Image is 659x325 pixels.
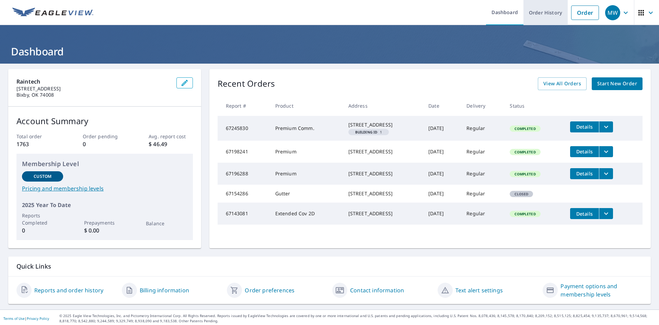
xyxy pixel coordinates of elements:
[218,116,270,141] td: 67245830
[218,185,270,203] td: 67154286
[455,286,503,294] a: Text alert settings
[343,96,423,116] th: Address
[355,130,378,134] em: Building ID
[560,282,643,299] a: Payment options and membership levels
[423,203,461,225] td: [DATE]
[510,126,540,131] span: Completed
[270,96,343,116] th: Product
[270,203,343,225] td: Extended Cov 2D
[599,146,613,157] button: filesDropdownBtn-67198241
[592,77,643,90] a: Start New Order
[348,170,417,177] div: [STREET_ADDRESS]
[16,92,171,98] p: Bixby, OK 74008
[149,140,193,148] p: $ 46.49
[218,203,270,225] td: 67143081
[574,148,595,155] span: Details
[22,212,63,226] p: Reports Completed
[461,163,504,185] td: Regular
[16,133,60,140] p: Total order
[84,226,125,235] p: $ 0.00
[574,210,595,217] span: Details
[146,220,187,227] p: Balance
[423,141,461,163] td: [DATE]
[543,79,581,88] span: View All Orders
[16,262,643,271] p: Quick Links
[218,96,270,116] th: Report #
[348,190,417,197] div: [STREET_ADDRESS]
[34,173,51,180] p: Custom
[270,141,343,163] td: Premium
[571,6,599,20] a: Order
[461,185,504,203] td: Regular
[423,163,461,185] td: [DATE]
[538,77,587,90] a: View All Orders
[461,203,504,225] td: Regular
[84,219,125,226] p: Prepayments
[461,116,504,141] td: Regular
[351,130,386,134] span: 1
[22,201,187,209] p: 2025 Year To Date
[574,170,595,177] span: Details
[16,86,171,92] p: [STREET_ADDRESS]
[12,8,93,18] img: EV Logo
[348,148,417,155] div: [STREET_ADDRESS]
[22,184,187,193] a: Pricing and membership levels
[510,192,532,196] span: Closed
[83,133,127,140] p: Order pending
[570,208,599,219] button: detailsBtn-67143081
[16,77,171,86] p: Raintech
[149,133,193,140] p: Avg. report cost
[510,150,540,154] span: Completed
[218,141,270,163] td: 67198241
[461,141,504,163] td: Regular
[59,313,656,324] p: © 2025 Eagle View Technologies, Inc. and Pictometry International Corp. All Rights Reserved. Repo...
[22,159,187,169] p: Membership Level
[504,96,565,116] th: Status
[348,121,417,128] div: [STREET_ADDRESS]
[22,226,63,235] p: 0
[270,185,343,203] td: Gutter
[350,286,404,294] a: Contact information
[218,163,270,185] td: 67196288
[510,172,540,176] span: Completed
[218,77,275,90] p: Recent Orders
[423,185,461,203] td: [DATE]
[423,116,461,141] td: [DATE]
[16,140,60,148] p: 1763
[27,316,49,321] a: Privacy Policy
[599,208,613,219] button: filesDropdownBtn-67143081
[423,96,461,116] th: Date
[570,168,599,179] button: detailsBtn-67196288
[570,121,599,132] button: detailsBtn-67245830
[605,5,620,20] div: MW
[597,79,637,88] span: Start New Order
[16,115,193,127] p: Account Summary
[8,44,651,58] h1: Dashboard
[570,146,599,157] button: detailsBtn-67198241
[270,163,343,185] td: Premium
[34,286,103,294] a: Reports and order history
[599,168,613,179] button: filesDropdownBtn-67196288
[574,123,595,130] span: Details
[245,286,294,294] a: Order preferences
[348,210,417,217] div: [STREET_ADDRESS]
[510,212,540,216] span: Completed
[3,316,25,321] a: Terms of Use
[83,140,127,148] p: 0
[140,286,189,294] a: Billing information
[3,316,49,321] p: |
[461,96,504,116] th: Delivery
[599,121,613,132] button: filesDropdownBtn-67245830
[270,116,343,141] td: Premium Comm.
